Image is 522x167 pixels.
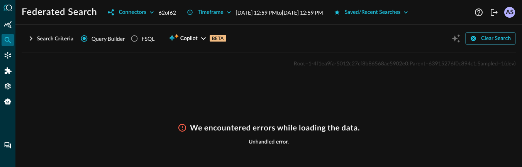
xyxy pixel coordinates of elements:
div: Clear Search [481,34,511,43]
p: 62 of 62 [159,8,176,17]
button: Saved/Recent Searches [329,6,413,18]
button: Timeframe [182,6,236,18]
div: Connectors [2,49,14,62]
div: Connectors [119,8,146,17]
button: Clear Search [465,32,516,45]
div: Saved/Recent Searches [345,8,401,17]
span: Root=1-4f1ea9fa-5012c27cf8b86568ae5902e0;Parent=63915276f0c894c1;Sampled=1 [294,60,504,67]
div: FSQL [142,35,155,43]
p: [DATE] 12:59 PM to [DATE] 12:59 PM [236,8,323,17]
button: Logout [488,6,500,18]
h3: We encountered errors while loading the data. [190,123,360,132]
p: BETA [210,35,226,42]
button: CopilotBETA [164,32,230,45]
h1: Federated Search [22,6,97,18]
button: Search Criteria [22,32,78,45]
div: AS [504,7,515,18]
span: Copilot [180,34,198,43]
div: Search Criteria [37,34,73,43]
span: (dev) [504,60,516,67]
div: Query Agent [2,95,14,108]
button: Help [473,6,485,18]
div: Timeframe [198,8,224,17]
div: Chat [2,139,14,152]
button: Connectors [103,6,158,18]
div: Federated Search [2,34,14,46]
span: Query Builder [92,35,125,43]
span: Unhandled error. [249,139,289,145]
div: Addons [2,65,14,77]
div: Summary Insights [2,18,14,31]
div: Settings [2,80,14,92]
